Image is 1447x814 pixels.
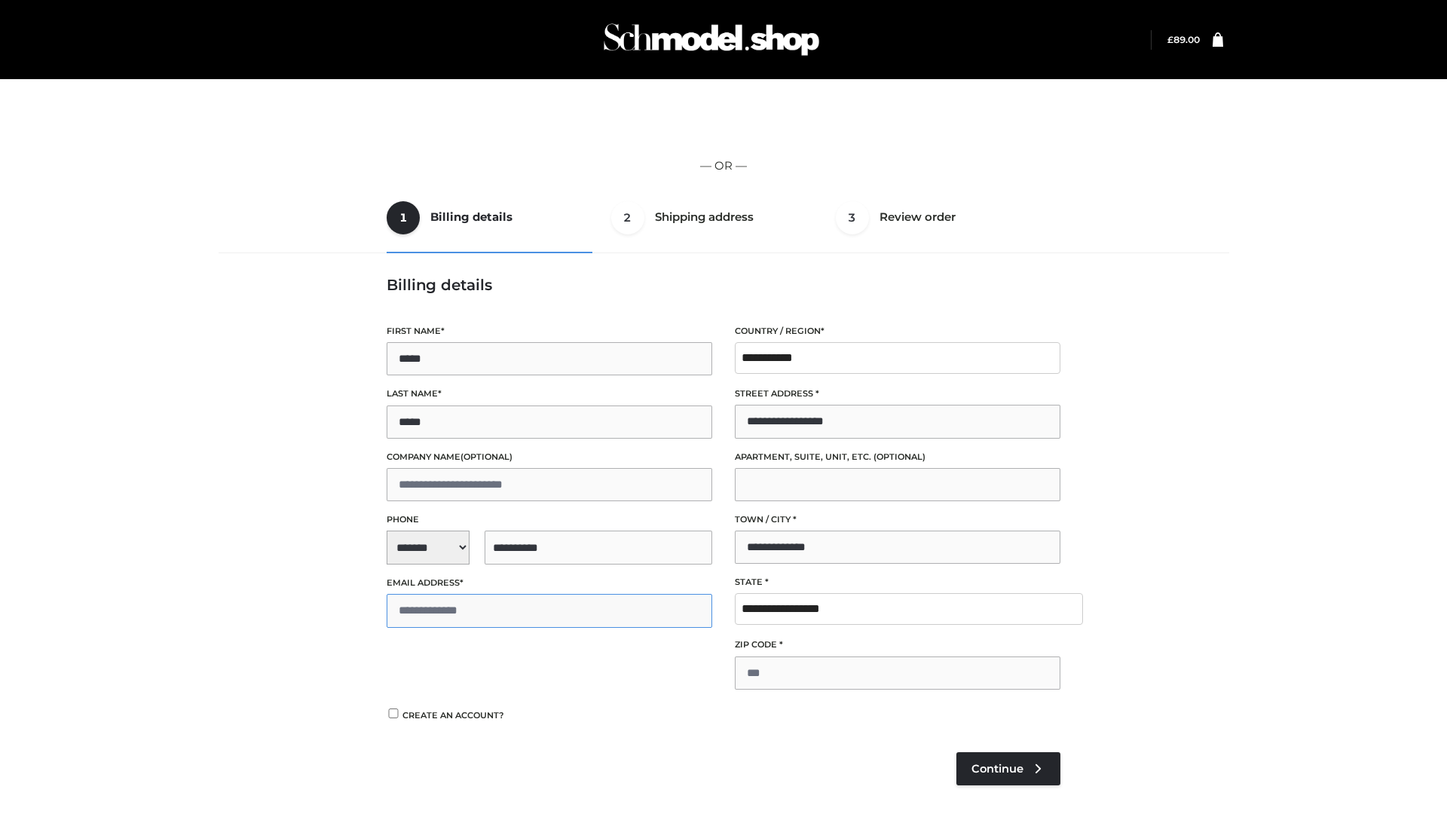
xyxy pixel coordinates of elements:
label: State [735,575,1060,589]
span: Create an account? [402,710,504,721]
a: Continue [956,752,1060,785]
label: Last name [387,387,712,401]
h3: Billing details [387,276,1060,294]
a: £89.00 [1167,34,1200,45]
label: First name [387,324,712,338]
label: Email address [387,576,712,590]
label: Company name [387,450,712,464]
iframe: Secure express checkout frame [221,99,1226,142]
p: — OR — [224,156,1223,176]
label: ZIP Code [735,638,1060,652]
label: Phone [387,513,712,527]
span: Continue [971,762,1023,776]
span: £ [1167,34,1173,45]
label: Country / Region [735,324,1060,338]
span: (optional) [873,451,925,462]
label: Street address [735,387,1060,401]
input: Create an account? [387,708,400,718]
img: Schmodel Admin 964 [598,10,824,69]
label: Town / City [735,513,1060,527]
span: (optional) [460,451,512,462]
label: Apartment, suite, unit, etc. [735,450,1060,464]
bdi: 89.00 [1167,34,1200,45]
